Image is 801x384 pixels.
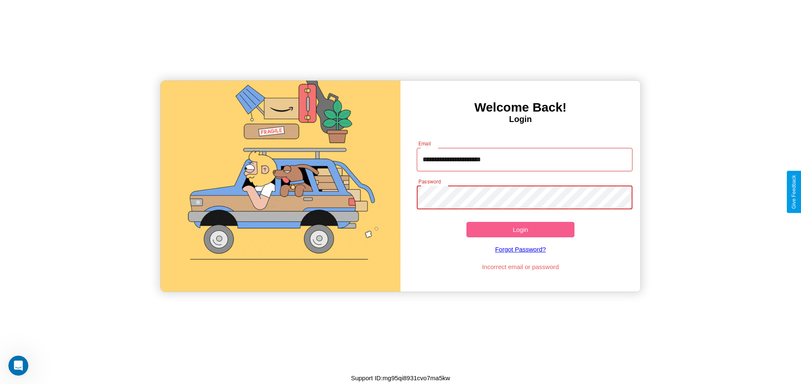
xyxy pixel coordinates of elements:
div: Give Feedback [791,175,797,209]
img: gif [161,81,400,292]
p: Incorrect email or password [413,261,629,272]
p: Support ID: mg95qi8931cvo7ma5kw [351,372,450,384]
label: Password [418,178,441,185]
h3: Welcome Back! [400,100,640,114]
button: Login [466,222,574,237]
label: Email [418,140,431,147]
iframe: Intercom live chat [8,356,28,376]
h4: Login [400,114,640,124]
a: Forgot Password? [413,237,629,261]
